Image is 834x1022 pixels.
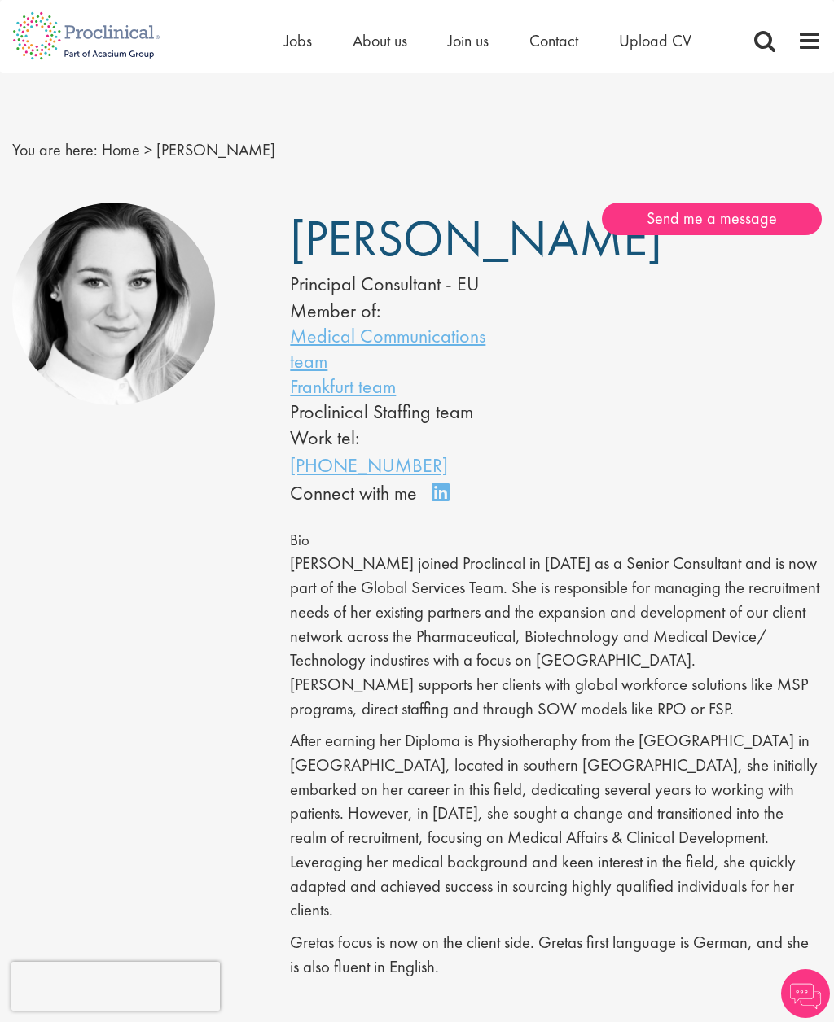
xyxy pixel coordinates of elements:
[781,969,830,1018] img: Chatbot
[144,139,152,160] span: >
[290,552,822,721] p: [PERSON_NAME] joined Proclincal in [DATE] as a Senior Consultant and is now part of the Global Se...
[290,729,822,923] p: After earning her Diploma is Physiotheraphy from the [GEOGRAPHIC_DATA] in [GEOGRAPHIC_DATA], loca...
[290,206,662,271] span: [PERSON_NAME]
[529,30,578,51] a: Contact
[290,425,359,450] span: Work tel:
[102,139,140,160] a: breadcrumb link
[602,203,822,235] a: Send me a message
[284,30,312,51] a: Jobs
[290,298,380,323] label: Member of:
[156,139,275,160] span: [PERSON_NAME]
[448,30,489,51] a: Join us
[353,30,407,51] a: About us
[290,531,309,550] span: Bio
[290,931,822,979] p: Gretas focus is now on the client side. Gretas first language is German, and she is also fluent i...
[290,373,396,399] a: Frankfurt team
[290,270,507,298] div: Principal Consultant - EU
[12,203,215,405] img: Greta Prestel
[12,139,98,160] span: You are here:
[290,399,507,424] li: Proclinical Staffing team
[290,452,448,478] a: [PHONE_NUMBER]
[290,323,485,373] a: Medical Communications team
[11,962,220,1011] iframe: reCAPTCHA
[619,30,691,51] a: Upload CV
